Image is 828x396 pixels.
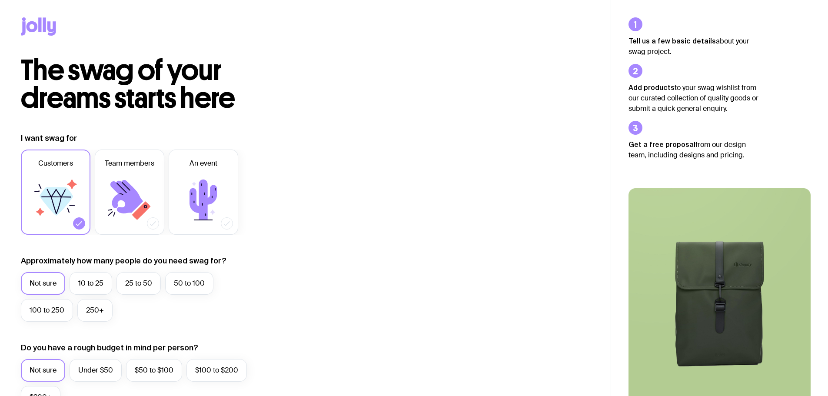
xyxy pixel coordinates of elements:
[77,299,113,322] label: 250+
[21,272,65,295] label: Not sure
[70,272,112,295] label: 10 to 25
[21,299,73,322] label: 100 to 250
[165,272,213,295] label: 50 to 100
[116,272,161,295] label: 25 to 50
[21,133,77,143] label: I want swag for
[628,37,716,45] strong: Tell us a few basic details
[186,359,247,382] label: $100 to $200
[21,53,235,115] span: The swag of your dreams starts here
[70,359,122,382] label: Under $50
[21,343,198,353] label: Do you have a rough budget in mind per person?
[628,83,675,91] strong: Add products
[105,158,154,169] span: Team members
[628,36,759,57] p: about your swag project.
[628,140,695,148] strong: Get a free proposal
[190,158,217,169] span: An event
[21,256,226,266] label: Approximately how many people do you need swag for?
[628,82,759,114] p: to your swag wishlist from our curated collection of quality goods or submit a quick general enqu...
[628,139,759,160] p: from our design team, including designs and pricing.
[126,359,182,382] label: $50 to $100
[21,359,65,382] label: Not sure
[38,158,73,169] span: Customers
